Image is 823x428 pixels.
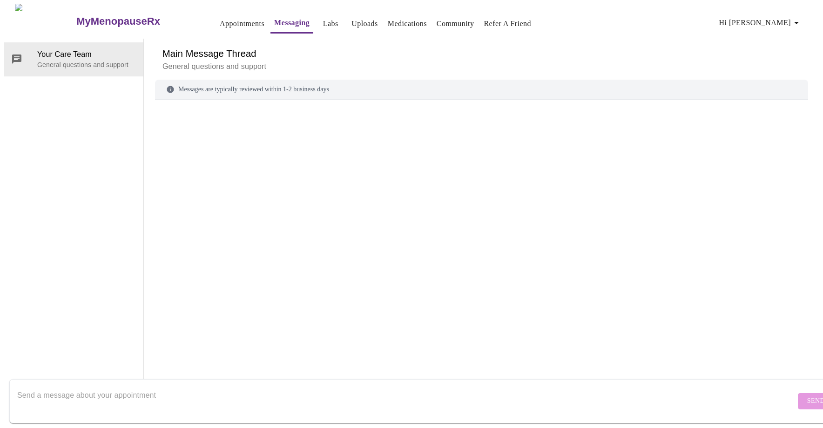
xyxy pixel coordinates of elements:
[15,4,75,39] img: MyMenopauseRx Logo
[4,42,143,76] div: Your Care TeamGeneral questions and support
[348,14,382,33] button: Uploads
[437,17,474,30] a: Community
[316,14,345,33] button: Labs
[270,14,313,34] button: Messaging
[484,17,531,30] a: Refer a Friend
[17,386,796,416] textarea: Send a message about your appointment
[715,14,806,32] button: Hi [PERSON_NAME]
[220,17,264,30] a: Appointments
[351,17,378,30] a: Uploads
[75,5,197,38] a: MyMenopauseRx
[37,60,136,69] p: General questions and support
[274,16,310,29] a: Messaging
[162,46,801,61] h6: Main Message Thread
[37,49,136,60] span: Your Care Team
[76,15,160,27] h3: MyMenopauseRx
[388,17,427,30] a: Medications
[433,14,478,33] button: Community
[480,14,535,33] button: Refer a Friend
[162,61,801,72] p: General questions and support
[384,14,431,33] button: Medications
[719,16,802,29] span: Hi [PERSON_NAME]
[323,17,338,30] a: Labs
[216,14,268,33] button: Appointments
[155,80,808,100] div: Messages are typically reviewed within 1-2 business days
